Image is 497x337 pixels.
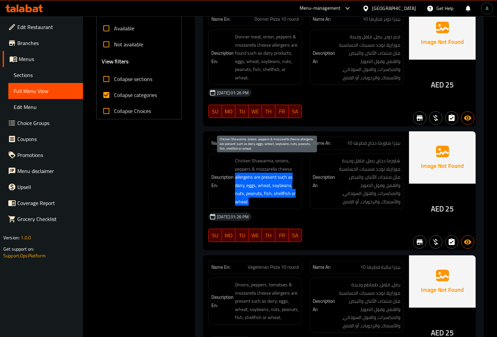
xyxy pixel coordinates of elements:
[337,281,400,330] span: بصل، فلفل، طماطم وجبنة موزاريلا توجد مسببات الحساسية مثل منتجات الألبان، والبيض، والقمح، وفول الص...
[8,83,83,99] a: Full Menu View
[249,229,262,242] button: WE
[347,140,400,147] span: بيتزا شاورما دجاج قطرها 10
[3,211,83,227] a: Grocery Checklist
[211,231,219,240] span: SU
[8,99,83,115] a: Edit Menu
[289,105,302,118] button: SA
[17,183,78,191] span: Upsell
[3,195,83,211] a: Coverage Report
[291,107,299,116] span: SA
[409,255,476,307] img: Ae5nvW7+0k+MAAAAAElFTkSuQmCC
[278,231,286,240] span: FR
[249,105,262,118] button: WE
[211,264,230,271] strong: Name En:
[363,16,400,23] span: بيتزا دونر قطرها 10
[17,199,78,207] span: Coverage Report
[211,293,234,309] strong: Description En:
[446,78,454,91] span: 25
[313,49,335,65] strong: Description Ar:
[8,67,83,83] a: Sections
[275,105,289,118] button: FR
[3,233,20,242] span: Version:
[208,105,222,118] button: SU
[313,16,331,23] strong: Name Ar:
[289,229,302,242] button: SA
[337,33,400,82] span: لحم دونر، بصل، فلفل وجبنة موزاريلا توجد مسببات الحساسية مثل منتجات الألبان، والبيض، والقمح، وفول ...
[3,147,83,163] a: Promotions
[235,157,299,206] span: Chicken Shawarma, onions, peppers & mozzarella cheese allergens are present such as dairy, eggs, ...
[211,107,219,116] span: SU
[3,163,83,179] a: Menu disclaimer
[372,5,416,12] div: [GEOGRAPHIC_DATA]
[431,202,444,215] span: AED
[238,107,246,116] span: TU
[337,157,400,206] span: شاورما دجاج، بصل، فلفل وجبنة موزاريلا توجد مسببات الحساسية مثل منتجات الألبان، والبيض، والقمح، وف...
[445,111,458,125] button: Not has choices
[275,229,289,242] button: FR
[3,115,83,131] a: Choice Groups
[14,103,78,111] span: Edit Menu
[413,111,426,125] button: Not branch specific item
[17,39,78,47] span: Branches
[114,75,153,83] span: Collapse sections
[214,214,251,220] span: [DATE] 01:26 PM
[14,71,78,79] span: Sections
[313,264,331,271] strong: Name Ar:
[231,140,299,147] span: Chicken Shawarma Pizza 10 round
[17,119,78,127] span: Choice Groups
[235,105,249,118] button: TU
[17,151,78,159] span: Promotions
[278,107,286,116] span: FR
[409,7,476,59] img: Ae5nvW7+0k+MAAAAAElFTkSuQmCC
[17,23,78,31] span: Edit Restaurant
[114,107,151,115] span: Collapse Choices
[222,105,235,118] button: MO
[265,107,273,116] span: TH
[461,235,474,249] button: Available
[235,33,299,82] span: Donner meat, onion, peppers & mozzarella cheese allergens are found such as dairy products, eggs,...
[17,215,78,223] span: Grocery Checklist
[429,111,442,125] button: Purchased item
[17,167,78,175] span: Menu disclaimer
[21,233,31,242] span: 1.0.0
[225,231,233,240] span: MO
[3,245,34,253] span: Get support on:
[208,229,222,242] button: SU
[431,78,444,91] span: AED
[3,179,83,195] a: Upsell
[251,231,259,240] span: WE
[3,131,83,147] a: Coupons
[211,49,234,65] strong: Description En:
[300,4,341,12] div: Menu-management
[222,229,235,242] button: MO
[248,264,299,271] span: Vegeterian Pizza 10 round
[214,90,251,96] span: [DATE] 01:26 PM
[211,140,230,147] strong: Name En:
[313,173,335,189] strong: Description Ar:
[486,5,488,12] span: A
[3,51,83,67] a: Menus
[235,229,249,242] button: TU
[313,297,335,313] strong: Description Ar:
[461,111,474,125] button: Available
[17,135,78,143] span: Coupons
[445,235,458,249] button: Not has choices
[19,55,78,63] span: Menus
[114,24,135,32] span: Available
[225,107,233,116] span: MO
[14,87,78,95] span: Full Menu View
[446,202,454,215] span: 25
[251,107,259,116] span: WE
[235,281,299,322] span: Onions, peppers, tomatoes & mozzarella cheese allergens are present such as dairy, eggs, wheat, s...
[3,35,83,51] a: Branches
[313,140,331,147] strong: Name Ar:
[265,231,273,240] span: TH
[360,264,400,271] span: بيتزا نباتية قطرها 10
[3,251,46,260] a: Support.OpsPlatform
[114,91,157,99] span: Collapse categories
[114,40,144,48] span: Not available
[291,231,299,240] span: SA
[255,16,299,23] span: Donner Pizza 10 round
[211,16,230,23] strong: Name En:
[211,173,234,189] strong: Description En:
